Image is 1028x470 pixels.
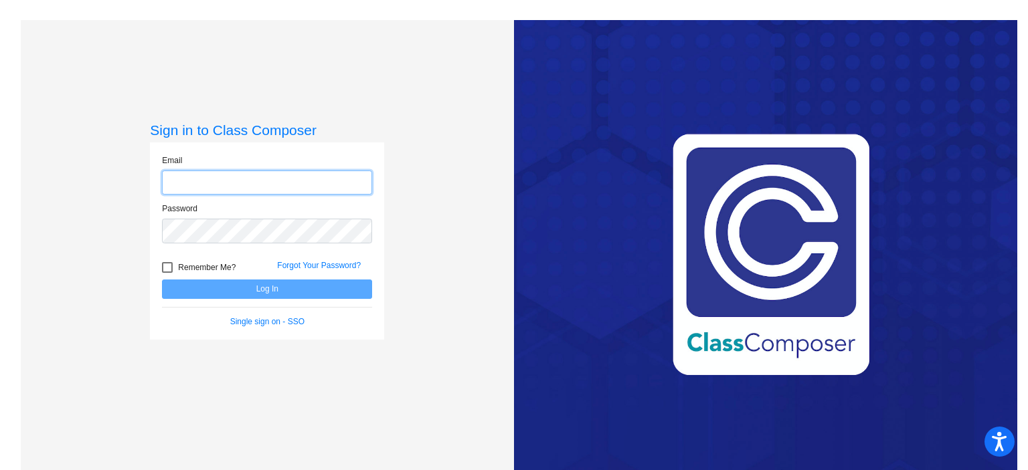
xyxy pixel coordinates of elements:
[178,259,236,275] span: Remember Me?
[230,317,305,326] a: Single sign on - SSO
[277,261,361,270] a: Forgot Your Password?
[162,203,197,215] label: Password
[150,122,384,138] h3: Sign in to Class Composer
[162,154,182,166] label: Email
[162,279,372,299] button: Log In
